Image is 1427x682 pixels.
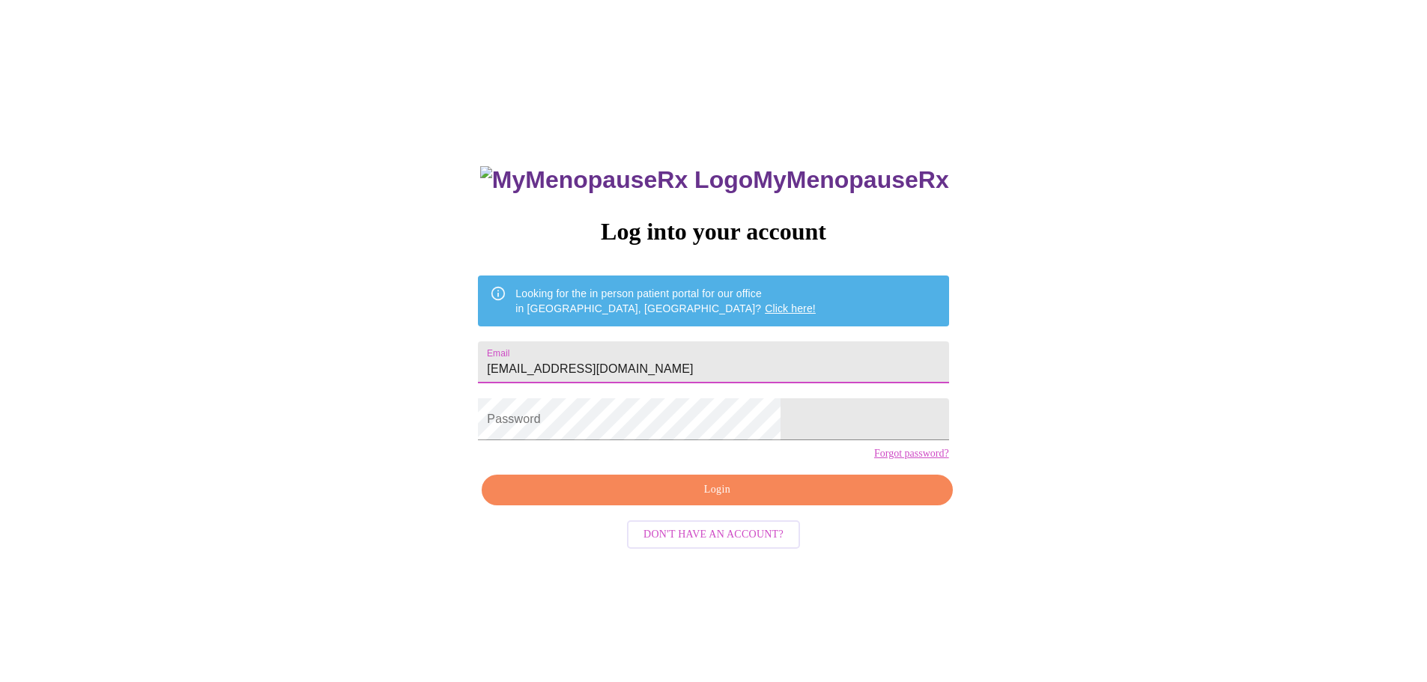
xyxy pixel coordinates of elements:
[480,166,949,194] h3: MyMenopauseRx
[515,280,816,322] div: Looking for the in person patient portal for our office in [GEOGRAPHIC_DATA], [GEOGRAPHIC_DATA]?
[482,475,952,505] button: Login
[643,526,784,544] span: Don't have an account?
[765,302,816,314] a: Click here!
[623,527,804,540] a: Don't have an account?
[627,520,800,549] button: Don't have an account?
[874,448,949,460] a: Forgot password?
[478,218,948,246] h3: Log into your account
[499,481,935,499] span: Login
[480,166,753,194] img: MyMenopauseRx Logo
